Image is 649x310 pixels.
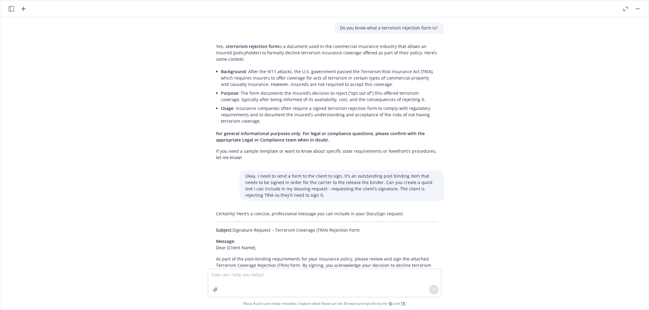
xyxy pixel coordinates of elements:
[221,104,438,125] li: : Insurance companies often require a signed terrorism rejection form to comply with regulatory r...
[221,69,246,74] span: Background
[244,297,406,310] span: Nova Assist can make mistakes. Explore what Nova can do: Browse prompt library for and
[340,25,438,31] p: Do you know what a terrorism rejection form is?
[389,301,393,306] a: BI
[216,43,438,62] p: Yes, a is a document used in the commercial insurance industry that allows an insured (policyhold...
[216,238,438,251] p: Dear [Client Name],
[216,131,425,143] span: For general informational purposes only. For legal or compliance questions, please confirm with t...
[221,89,438,104] li: : The form documents the insured’s decision to reject (“opt out of”) this offered terrorism cover...
[216,238,236,244] span: Message:
[401,301,406,306] a: TR
[221,90,239,96] span: Purpose
[216,148,438,161] p: If you need a sample template or want to know about specific state requirements or Newfront's pro...
[216,210,438,217] p: Certainly! Here’s a concise, professional message you can include in your DocuSign request:
[221,105,234,111] span: Usage
[216,227,438,233] p: Signature Request – Terrorism Coverage (TRIA) Rejection Form
[221,67,438,89] li: : After the 9/11 attacks, the U.S. government passed the Terrorism Risk Insurance Act (TRIA), whi...
[216,256,438,275] p: As part of the post-binding requirements for your insurance policy, please review and sign the at...
[246,173,438,198] p: Okay, I need to send a form to the client to sign, it's an outstanding post binding item that nee...
[216,227,233,233] span: Subject:
[228,43,279,49] span: terrorism rejection form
